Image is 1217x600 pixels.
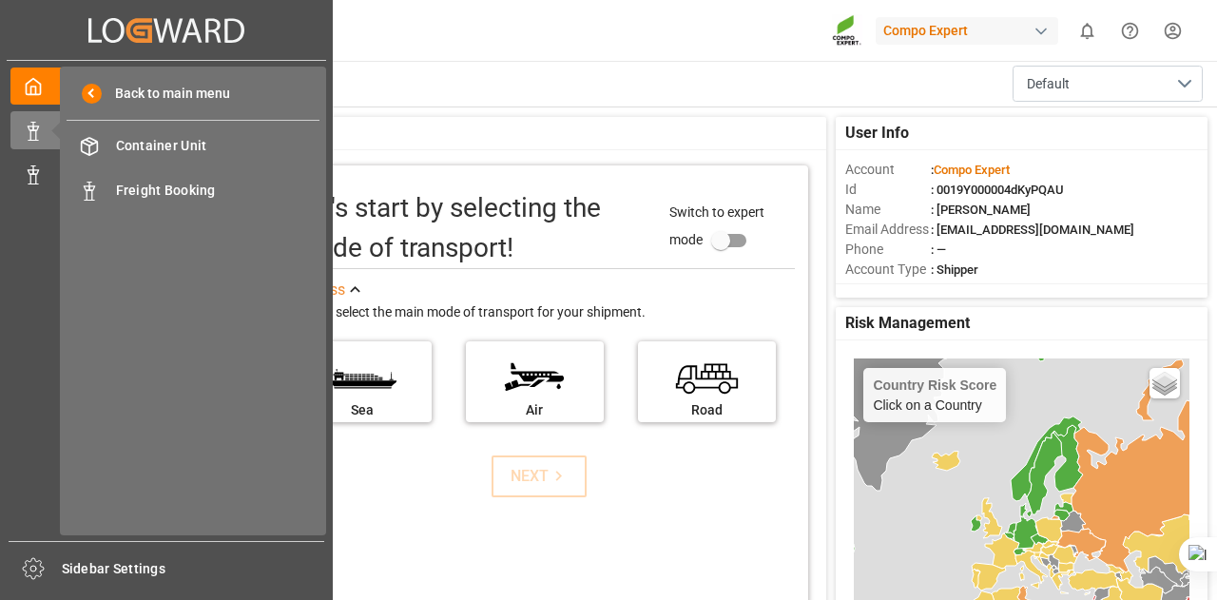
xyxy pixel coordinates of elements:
span: : Shipper [931,262,978,277]
span: Switch to expert mode [669,204,764,247]
button: open menu [1013,66,1203,102]
div: Let's start by selecting the mode of transport! [294,188,651,268]
img: Screenshot%202023-09-29%20at%2010.02.21.png_1712312052.png [832,14,862,48]
button: Help Center [1109,10,1151,52]
span: Email Address [845,220,931,240]
span: User Info [845,122,909,145]
span: : [PERSON_NAME] [931,203,1031,217]
a: Layers [1149,368,1180,398]
a: My Cockpit [10,68,322,105]
div: Road [647,400,766,420]
span: : 0019Y000004dKyPQAU [931,183,1064,197]
button: NEXT [492,455,587,497]
a: Freight Booking [67,171,319,208]
h4: Country Risk Score [873,377,996,393]
button: show 0 new notifications [1066,10,1109,52]
span: Phone [845,240,931,260]
span: Name [845,200,931,220]
span: : [931,163,1010,177]
button: Compo Expert [876,12,1066,48]
span: Account [845,160,931,180]
div: Click on a Country [873,377,996,413]
a: Container Unit [67,127,319,165]
span: Container Unit [116,136,320,156]
span: : — [931,242,946,257]
span: Sidebar Settings [62,559,325,579]
span: : [EMAIL_ADDRESS][DOMAIN_NAME] [931,223,1134,237]
div: Compo Expert [876,17,1058,45]
span: Account Type [845,260,931,280]
div: Sea [303,400,422,420]
span: Default [1027,74,1070,94]
span: Id [845,180,931,200]
span: Freight Booking [116,181,320,201]
span: Back to main menu [102,84,230,104]
div: Air [475,400,594,420]
a: Customer View [10,156,322,193]
div: NEXT [511,465,569,488]
span: Risk Management [845,312,970,335]
span: Compo Expert [934,163,1010,177]
div: Please select the main mode of transport for your shipment. [294,301,795,324]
